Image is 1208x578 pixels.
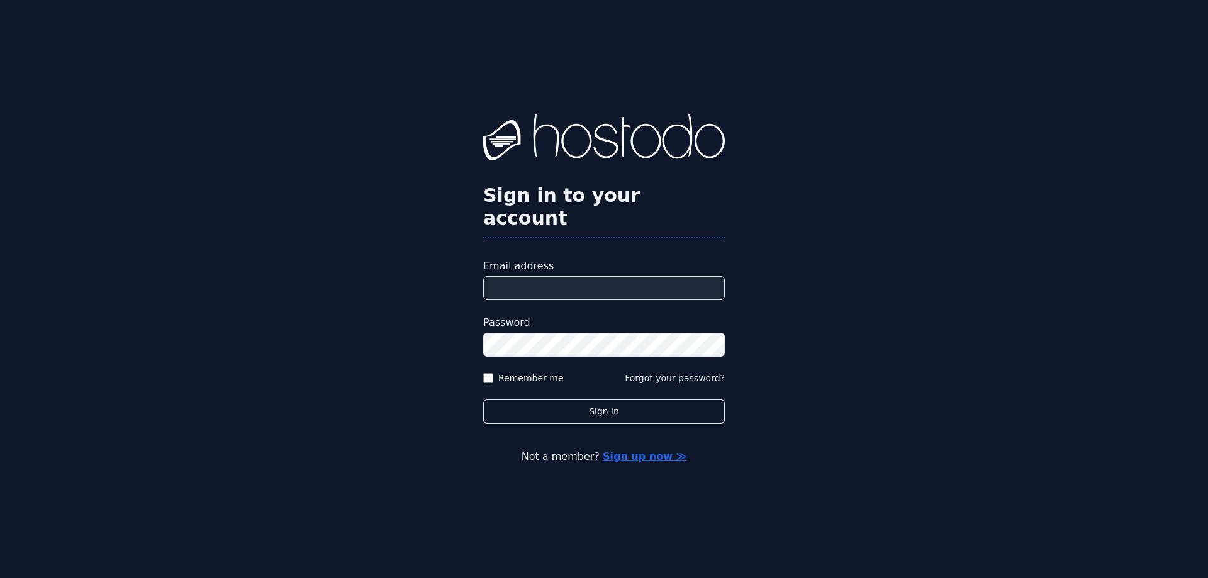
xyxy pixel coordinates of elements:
p: Not a member? [60,449,1148,464]
label: Remember me [498,372,564,384]
label: Email address [483,258,725,274]
label: Password [483,315,725,330]
button: Sign in [483,399,725,424]
button: Forgot your password? [625,372,725,384]
h2: Sign in to your account [483,184,725,230]
a: Sign up now ≫ [603,450,686,462]
img: Hostodo [483,114,725,164]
